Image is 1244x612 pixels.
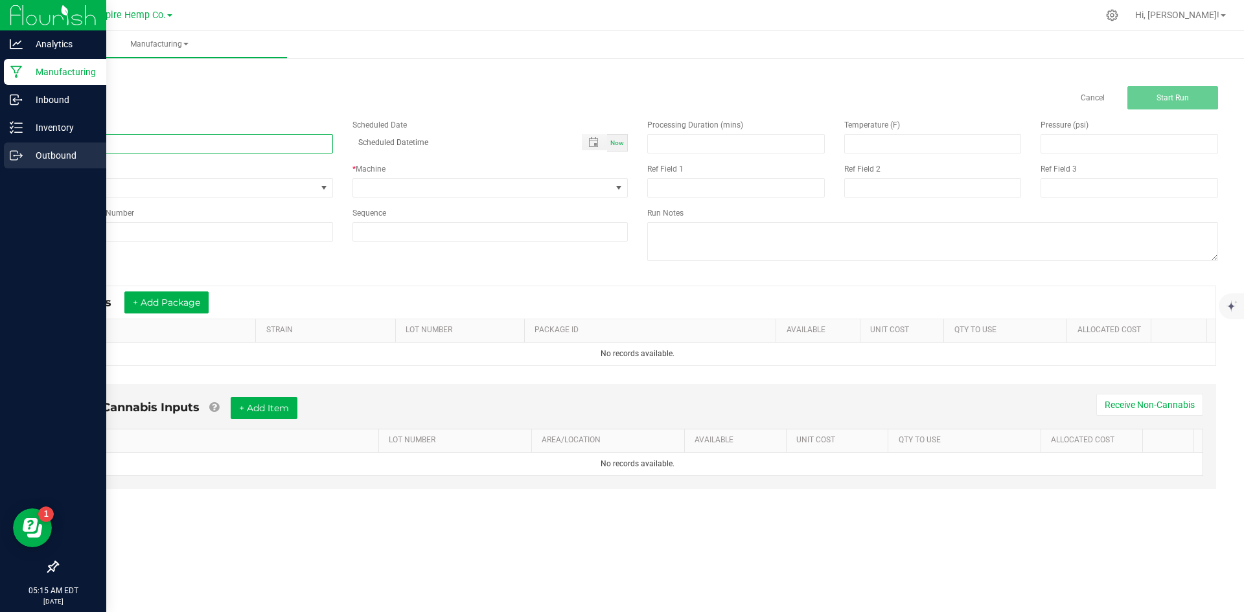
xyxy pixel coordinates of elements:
a: Cancel [1081,93,1105,104]
span: Ref Field 1 [647,164,684,174]
a: AVAILABLESortable [695,435,781,446]
span: Manufacturing [31,39,287,50]
a: QTY TO USESortable [954,325,1062,335]
span: Run Notes [647,209,684,218]
a: LOT NUMBERSortable [389,435,526,446]
input: Scheduled Datetime [352,134,569,150]
span: Empire Hemp Co. [92,10,166,21]
a: QTY TO USESortable [899,435,1036,446]
a: Unit CostSortable [796,435,883,446]
span: Start Run [1157,93,1189,102]
iframe: Resource center unread badge [38,506,54,522]
p: Inventory [23,120,100,135]
a: Allocated CostSortable [1077,325,1146,335]
span: Now [610,139,624,146]
a: AVAILABLESortable [787,325,855,335]
span: Ref Field 2 [844,164,881,174]
p: Inbound [23,92,100,108]
button: + Add Item [231,397,297,419]
span: Toggle popup [582,134,607,150]
a: Manufacturing [31,31,287,58]
span: Processing Duration (mins) [647,120,743,130]
a: Unit CostSortable [870,325,939,335]
p: 05:15 AM EDT [6,585,100,596]
a: PACKAGE IDSortable [535,325,771,335]
button: Receive Non-Cannabis [1096,394,1203,416]
p: [DATE] [6,596,100,606]
td: No records available. [73,453,1203,475]
inline-svg: Inbound [10,93,23,106]
span: Machine [356,164,386,174]
a: Sortable [1153,435,1189,446]
span: Temperature (F) [844,120,900,130]
span: Hi, [PERSON_NAME]! [1135,10,1219,20]
a: LOT NUMBERSortable [406,325,519,335]
a: AREA/LOCATIONSortable [542,435,679,446]
span: Non-Cannabis Inputs [72,400,200,414]
a: Sortable [1161,325,1202,335]
a: ITEMSortable [82,435,373,446]
span: Scheduled Date [352,120,407,130]
button: Start Run [1127,86,1218,109]
iframe: Resource center [13,508,52,547]
inline-svg: Manufacturing [10,65,23,78]
span: Pressure (psi) [1041,120,1088,130]
div: Manage settings [1104,9,1120,21]
p: Manufacturing [23,64,100,80]
inline-svg: Analytics [10,38,23,51]
span: Ref Field 3 [1041,164,1077,174]
span: None [58,179,316,197]
p: Analytics [23,36,100,52]
a: ITEMSortable [69,325,251,335]
a: Allocated CostSortable [1051,435,1138,446]
inline-svg: Inventory [10,121,23,134]
td: No records available. [60,343,1215,365]
button: + Add Package [124,291,209,313]
a: STRAINSortable [266,325,391,335]
span: Sequence [352,209,386,218]
a: Add Non-Cannabis items that were also consumed in the run (e.g. gloves and packaging); Also add N... [209,400,219,414]
p: Outbound [23,148,100,163]
inline-svg: Outbound [10,149,23,162]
